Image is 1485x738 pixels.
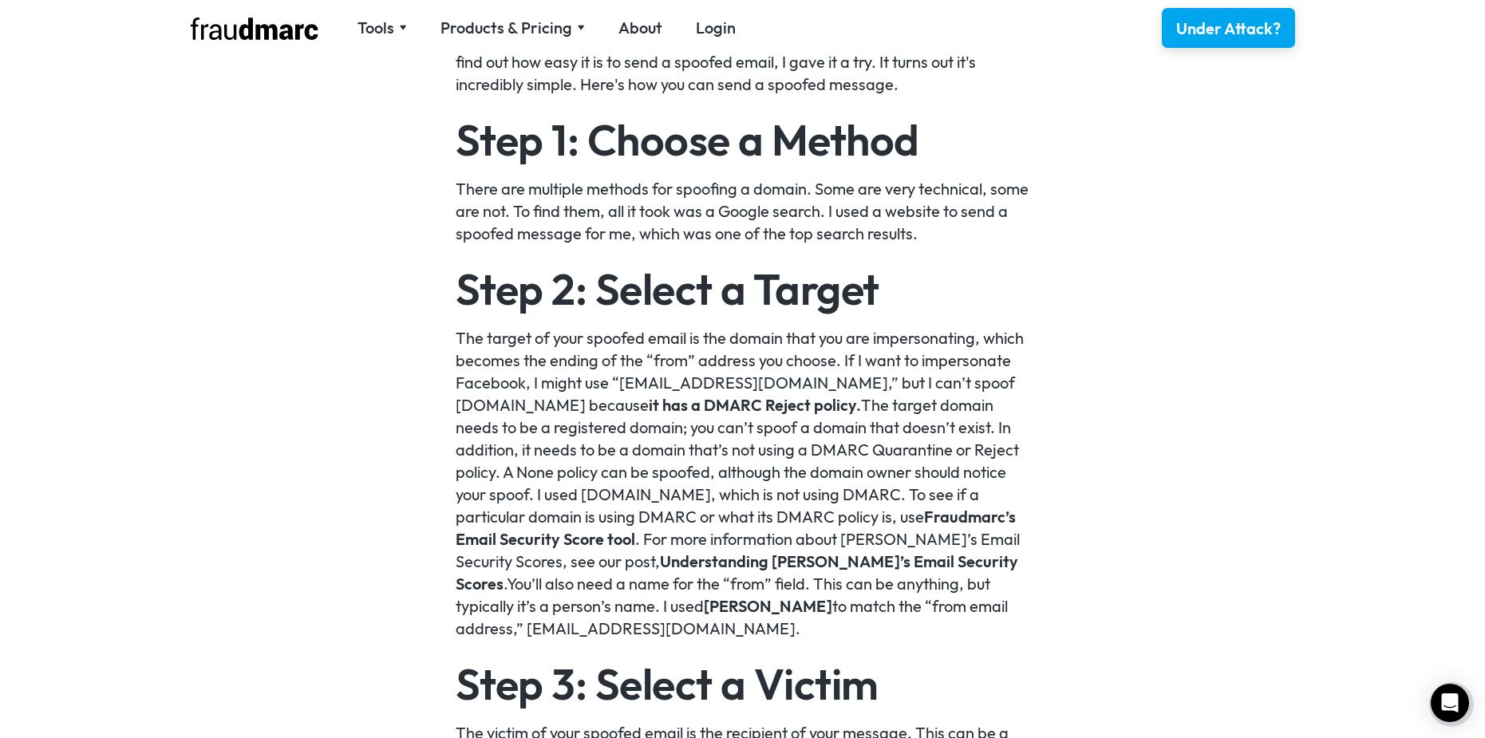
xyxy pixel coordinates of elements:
p: There are multiple methods for spoofing a domain. Some are very technical, some are not. To find ... [456,178,1029,245]
div: Open Intercom Messenger [1431,684,1469,722]
a: Under Attack? [1162,8,1295,48]
div: Products & Pricing [440,17,585,39]
a: Login [696,17,736,39]
div: Tools [357,17,394,39]
h2: Step 2: Select a Target [456,267,1029,310]
div: Tools [357,17,407,39]
p: The target of your spoofed email is the domain that you are impersonating, which becomes the endi... [456,327,1029,640]
h2: Step 3: Select a Victim [456,662,1029,705]
div: Products & Pricing [440,17,572,39]
a: Understanding [PERSON_NAME]’s Email Security Scores [456,551,1018,594]
a: it has a DMARC Reject policy. [649,395,861,415]
a: About [618,17,662,39]
a: [PERSON_NAME] [704,596,832,616]
div: Under Attack? [1176,18,1281,40]
h2: Step 1: Choose a Method [456,118,1029,161]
